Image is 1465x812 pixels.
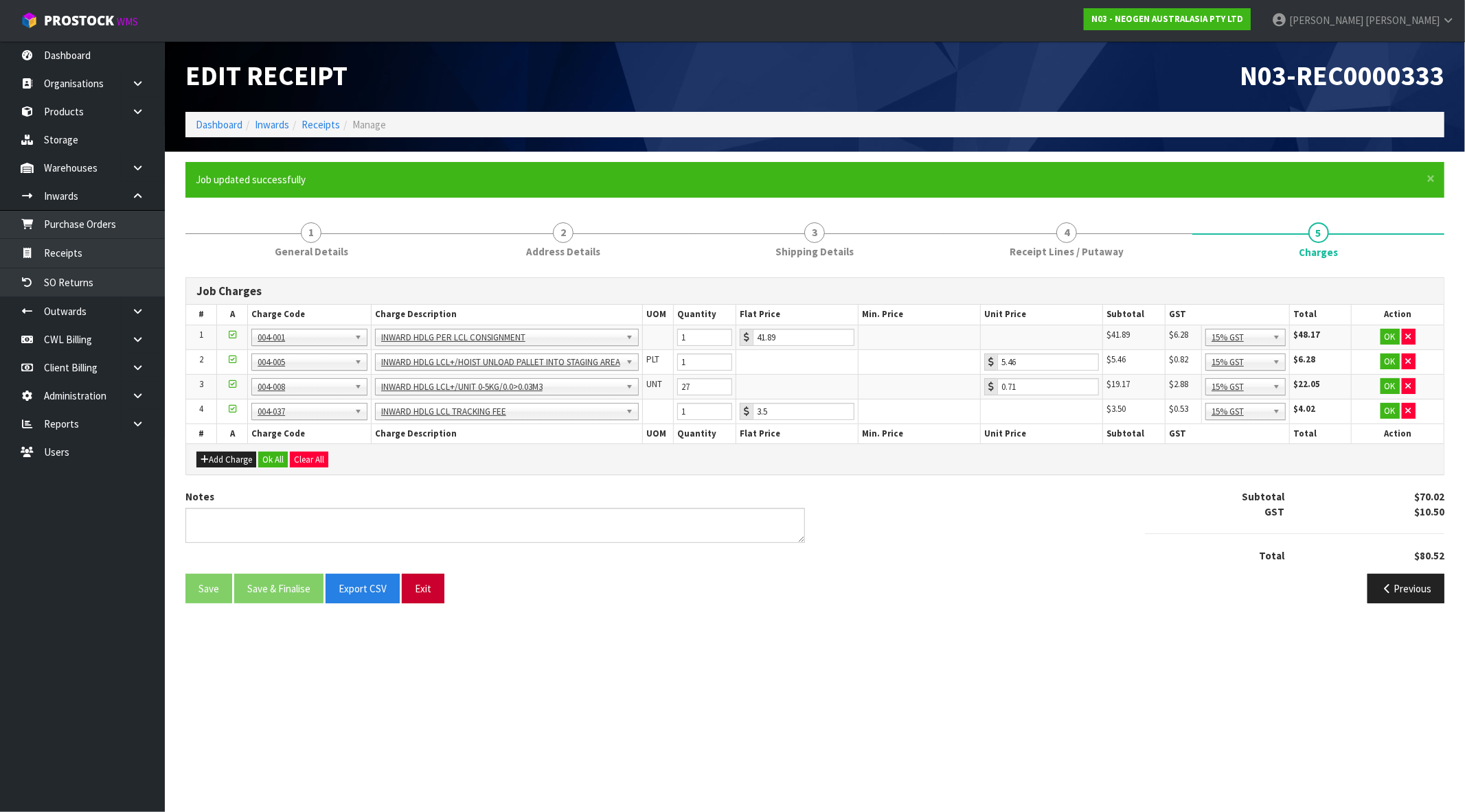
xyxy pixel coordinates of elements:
[186,374,217,399] td: 3
[381,354,620,371] span: INWARD HDLG LCL+/HOIST UNLOAD PALLET INTO STAGING AREA
[117,15,138,28] small: WMS
[1010,244,1124,259] span: Receipt Lines / Putaway
[859,424,981,443] th: Min. Price
[981,424,1103,443] th: Unit Price
[196,173,306,186] span: Job updated successfully
[674,424,736,443] th: Quantity
[185,267,1444,614] span: Charges
[736,424,859,443] th: Flat Price
[1240,59,1444,93] span: N03-REC0000333
[1414,490,1444,503] strong: $70.02
[371,305,642,325] th: Charge Description
[674,305,736,325] th: Quantity
[381,404,620,420] span: INWARD HDLG LCL TRACKING FEE
[1056,222,1077,243] span: 4
[981,305,1103,325] th: Unit Price
[1352,305,1444,325] th: Action
[1169,378,1188,390] span: $2.88
[234,574,323,603] button: Save & Finalise
[301,222,321,243] span: 1
[248,305,372,325] th: Charge Code
[1290,424,1352,443] th: Total
[1084,8,1251,30] a: N03 - NEOGEN AUSTRALASIA PTY LTD
[526,244,600,259] span: Address Details
[196,285,1433,298] h3: Job Charges
[258,329,349,346] span: 004-001
[381,329,620,346] span: INWARD HDLG PER LCL CONSIGNMENT
[248,424,372,443] th: Charge Code
[753,403,854,420] input: Base
[1290,305,1352,325] th: Total
[553,222,573,243] span: 2
[186,325,217,349] td: 1
[1367,574,1444,603] button: Previous
[1259,549,1284,562] strong: Total
[775,244,854,259] span: Shipping Details
[1414,505,1444,518] strong: $10.50
[677,353,732,371] input: Quanity
[859,305,981,325] th: Min. Price
[44,12,114,30] span: ProStock
[677,403,732,420] input: Quanity
[1103,305,1166,325] th: Subtotal
[217,424,248,443] th: A
[646,353,659,365] span: PLT
[186,399,217,424] td: 4
[1264,505,1284,518] strong: GST
[217,305,248,325] th: A
[1212,354,1267,371] span: 15% GST
[302,118,340,131] a: Receipts
[185,574,232,603] button: Save
[1352,424,1444,443] th: Action
[371,424,642,443] th: Charge Description
[258,452,288,468] button: Ok All
[196,452,256,468] button: Add Charge
[642,424,674,443] th: UOM
[290,452,328,468] button: Clear All
[642,305,674,325] th: UOM
[1212,404,1267,420] span: 15% GST
[1293,378,1320,390] strong: $22.05
[258,354,349,371] span: 004-005
[258,379,349,395] span: 004-008
[1212,329,1267,346] span: 15% GST
[804,222,825,243] span: 3
[1165,424,1289,443] th: GST
[1106,329,1130,340] span: $41.89
[186,349,217,374] td: 2
[21,12,38,29] img: cube-alt.png
[1381,329,1400,345] button: OK
[1165,305,1289,325] th: GST
[185,489,214,504] label: Notes
[255,118,289,131] a: Inwards
[736,305,859,325] th: Flat Price
[1106,403,1126,415] span: $3.50
[1427,169,1435,188] span: ×
[186,305,217,325] th: #
[402,574,444,603] button: Exit
[1365,14,1440,27] span: [PERSON_NAME]
[997,378,1099,395] input: Per Unit
[326,574,400,603] button: Export CSV
[1381,378,1400,395] button: OK
[1414,549,1444,562] strong: $80.52
[1169,329,1188,340] span: $6.28
[997,353,1099,371] input: Per Unit
[1212,379,1267,395] span: 15% GST
[1299,245,1338,259] span: Charges
[1381,403,1400,419] button: OK
[677,378,732,395] input: Quanity
[1091,13,1243,25] strong: N03 - NEOGEN AUSTRALASIA PTY LTD
[196,118,242,131] a: Dashboard
[1106,353,1126,365] span: $5.46
[1169,403,1188,415] span: $0.53
[753,329,854,346] input: Base
[1381,353,1400,370] button: OK
[275,244,348,259] span: General Details
[677,329,732,346] input: Quanity
[185,59,348,93] span: Edit Receipt
[1293,403,1315,415] strong: $4.02
[646,378,662,390] span: UNT
[352,118,386,131] span: Manage
[1242,490,1284,503] strong: Subtotal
